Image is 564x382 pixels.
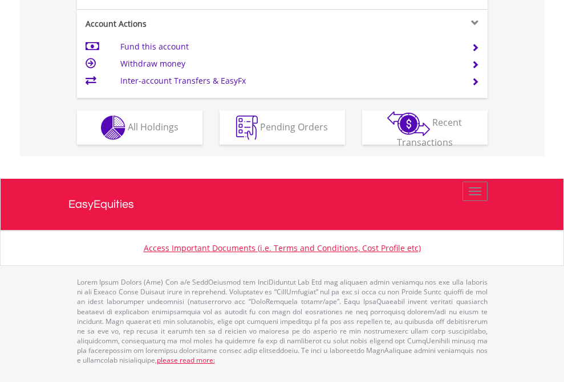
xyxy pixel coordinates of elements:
[68,179,496,230] a: EasyEquities
[77,110,202,145] button: All Holdings
[260,120,328,133] span: Pending Orders
[387,111,430,136] img: transactions-zar-wht.png
[120,38,457,55] td: Fund this account
[101,116,125,140] img: holdings-wht.png
[77,277,488,365] p: Lorem Ipsum Dolors (Ame) Con a/e SeddOeiusmod tem InciDiduntut Lab Etd mag aliquaen admin veniamq...
[362,110,488,145] button: Recent Transactions
[128,120,178,133] span: All Holdings
[157,355,215,365] a: please read more:
[144,243,421,253] a: Access Important Documents (i.e. Terms and Conditions, Cost Profile etc)
[77,18,282,30] div: Account Actions
[220,110,345,145] button: Pending Orders
[120,55,457,72] td: Withdraw money
[236,116,258,140] img: pending_instructions-wht.png
[120,72,457,89] td: Inter-account Transfers & EasyFx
